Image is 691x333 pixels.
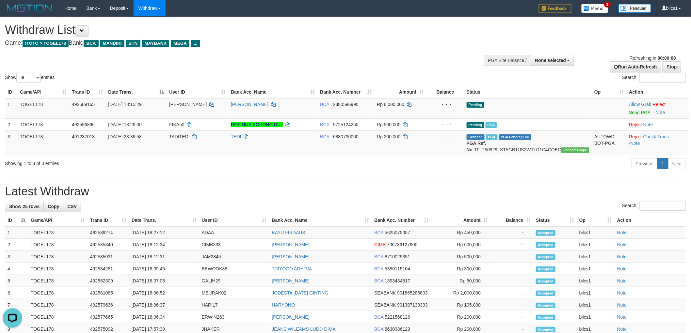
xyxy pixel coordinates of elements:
th: Game/API: activate to sort column ascending [17,86,69,98]
span: Accepted [536,291,555,296]
a: Note [617,266,627,271]
th: Op: activate to sort column ascending [592,86,626,98]
td: - [490,311,533,323]
span: BCA [374,266,383,271]
td: bilcs1 [577,287,615,299]
td: 2 [5,239,28,251]
span: FIKA50 [169,122,185,127]
td: bilcs1 [577,226,615,239]
span: PGA Pending [499,134,532,140]
span: BCA [374,254,383,259]
td: TOGEL178 [28,251,88,263]
a: Stop [663,61,681,72]
img: Feedback.jpg [539,4,571,13]
span: Rp 200.000 [377,134,400,139]
td: HARI17 [199,299,269,311]
td: 4 [5,263,28,275]
th: Action [627,86,689,98]
a: Next [668,158,686,169]
div: - - - [429,121,461,128]
td: - [490,299,533,311]
span: 492596896 [72,122,95,127]
span: Copy 1393434817 to clipboard [385,278,410,283]
td: JAM2345 [199,251,269,263]
th: Balance [426,86,464,98]
td: AUTOWD-BOT-PGA [592,130,626,156]
span: BCA [320,134,329,139]
div: - - - [429,101,461,108]
a: Note [617,230,627,235]
span: Copy [48,204,59,209]
span: Grabbed [467,134,485,140]
td: - [490,275,533,287]
span: [DATE] 23:36:58 [108,134,141,139]
td: CIMB333 [199,239,269,251]
td: - [490,263,533,275]
span: Copy 706736127900 to clipboard [387,242,417,247]
span: BCA [374,278,383,283]
td: - [490,251,533,263]
span: Copy 901865286803 to clipboard [397,290,427,295]
a: 1 [657,158,668,169]
span: MAYBANK [142,40,169,47]
td: [DATE] 18:27:12 [129,226,199,239]
span: Accepted [536,279,555,284]
a: Note [617,278,627,283]
span: CSV [67,204,77,209]
th: Trans ID: activate to sort column ascending [69,86,105,98]
label: Search: [622,73,686,83]
a: JEANS WILEAMS LUDJI DIMA [272,326,336,332]
th: Bank Acc. Number: activate to sort column ascending [372,214,431,226]
td: 3 [5,251,28,263]
span: [DATE] 18:26:00 [108,122,141,127]
a: [PERSON_NAME] [272,254,310,259]
div: Showing 1 to 3 of 3 entries [5,158,283,167]
span: Accepted [536,327,555,332]
span: Copy 8630386129 to clipboard [385,326,410,332]
span: SEABANK [374,302,396,308]
td: Rp 50,000 [431,275,490,287]
button: None selected [531,55,574,66]
th: Status [464,86,592,98]
td: BEWOOK88 [199,263,269,275]
td: bilcs1 [577,251,615,263]
input: Search: [640,201,686,211]
span: BCA [374,326,383,332]
span: BCA [320,122,329,127]
td: Rp 450,000 [431,226,490,239]
a: Note [643,122,653,127]
th: Date Trans.: activate to sort column descending [105,86,167,98]
span: MANDIRI [100,40,124,47]
span: BCA [84,40,98,47]
td: GALIH29 [199,275,269,287]
td: TOGEL178 [17,118,69,130]
span: MEGA [171,40,190,47]
a: Note [656,110,666,115]
td: bilcs1 [577,263,615,275]
td: TOGEL178 [28,275,88,287]
span: TADITEDI [169,134,190,139]
td: 492582309 [88,275,129,287]
span: Refreshing in: [630,55,676,61]
select: Showentries [16,73,41,83]
th: ID [5,86,17,98]
a: Reject [653,102,666,107]
span: 492589165 [72,102,95,107]
td: 492579636 [88,299,129,311]
th: User ID: activate to sort column ascending [199,214,269,226]
td: 7 [5,299,28,311]
span: Vendor URL: https://settle31.1velocity.biz [561,147,589,153]
strong: 00:00:08 [658,55,676,61]
span: Accepted [536,303,555,308]
td: TOGEL178 [28,263,88,275]
td: - [490,226,533,239]
td: Rp 600,000 [431,239,490,251]
b: PGA Ref. No: [467,141,486,152]
a: ROFINUS KOPONG DUL [231,122,283,127]
th: User ID: activate to sort column ascending [167,86,228,98]
a: Note [631,141,640,146]
td: 5 [5,275,28,287]
span: ITOTO > TOGEL178 [23,40,69,47]
span: Copy 5725124250 to clipboard [333,122,359,127]
span: Show 25 rows [9,204,40,209]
